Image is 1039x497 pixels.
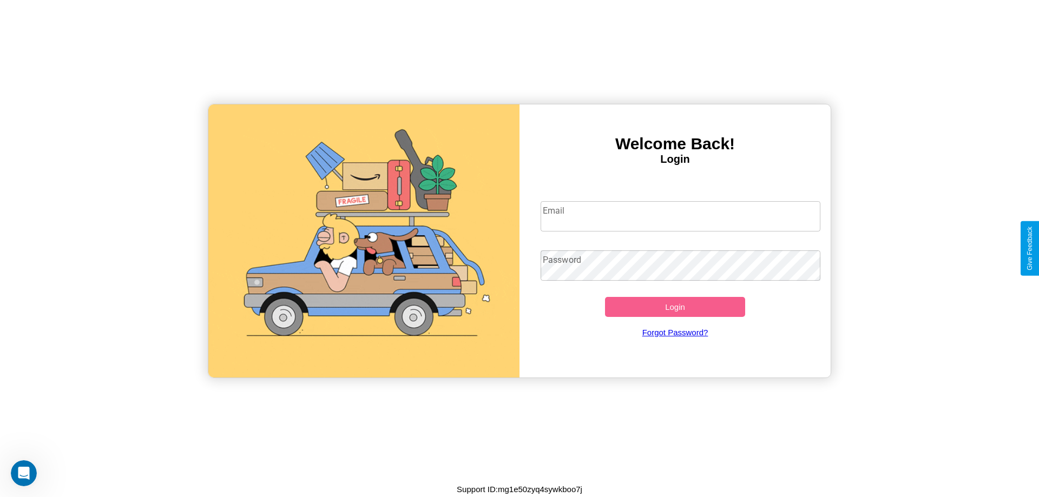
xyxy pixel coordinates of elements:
div: Give Feedback [1026,227,1034,270]
img: gif [208,104,519,377]
button: Login [605,297,745,317]
a: Forgot Password? [535,317,816,348]
p: Support ID: mg1e50zyq4sywkboo7j [457,482,582,496]
h4: Login [519,153,831,165]
iframe: Intercom live chat [11,460,37,486]
h3: Welcome Back! [519,135,831,153]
